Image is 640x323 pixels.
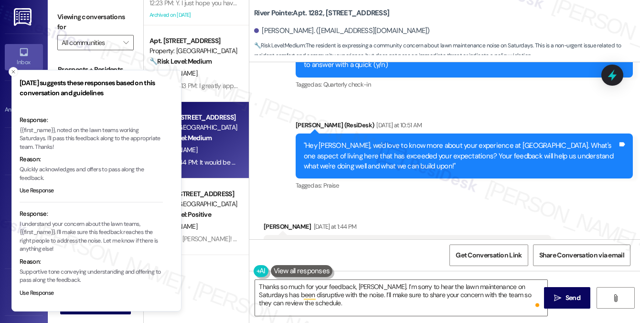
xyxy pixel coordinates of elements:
[20,155,163,164] div: Reason:
[254,42,305,49] strong: 🔧 Risk Level: Medium
[612,294,619,302] i: 
[149,189,238,199] div: Apt. 463, [STREET_ADDRESS]
[456,250,522,260] span: Get Conversation Link
[311,222,357,232] div: [DATE] at 1:44 PM
[149,222,197,231] span: [PERSON_NAME]
[57,10,134,35] label: Viewing conversations for
[20,268,163,285] p: Supportive tone conveying understanding and offering to pass along the feedback.
[374,120,422,130] div: [DATE] at 10:51 AM
[20,187,54,195] button: Use Response
[149,36,238,46] div: Apt. [STREET_ADDRESS]
[149,46,238,56] div: Property: [GEOGRAPHIC_DATA]
[323,80,371,89] span: Quarterly check-in
[20,257,163,267] div: Reason:
[254,26,430,36] div: [PERSON_NAME]. ([EMAIL_ADDRESS][DOMAIN_NAME])
[296,120,633,134] div: [PERSON_NAME] (ResiDesk)
[565,293,580,303] span: Send
[554,294,561,302] i: 
[149,123,238,133] div: Property: [GEOGRAPHIC_DATA]
[149,145,197,154] span: [PERSON_NAME]
[254,41,640,61] span: : The resident is expressing a community concern about lawn maintenance noise on Saturdays. This ...
[533,245,630,266] button: Share Conversation via email
[296,78,633,91] div: Tagged as:
[20,78,163,98] h3: [DATE] suggests these responses based on this conversation and guidelines
[5,232,43,258] a: Buildings
[14,8,33,26] img: ResiDesk Logo
[149,199,238,209] div: Property: [GEOGRAPHIC_DATA]
[264,222,551,235] div: [PERSON_NAME]
[62,35,118,50] input: All communities
[20,115,163,125] div: Response:
[449,245,528,266] button: Get Conversation Link
[20,126,163,152] p: {{first_name}}, noted on the lawn teams working Saturdays. I'll pass this feedback along to the a...
[323,181,339,189] span: Praise
[149,81,324,90] div: [DATE] at 4:13 PM: I greatly appreciate everything you are doing.
[149,69,197,78] span: [PERSON_NAME]
[544,287,590,309] button: Send
[20,209,163,219] div: Response:
[5,138,43,164] a: Site Visit •
[9,67,18,77] button: Close toast
[123,39,128,46] i: 
[149,112,238,123] div: Apt. 1282, [STREET_ADDRESS]
[20,166,163,182] p: Quickly acknowledges and offers to pass along the feedback.
[5,185,43,211] a: Insights •
[255,280,547,316] textarea: To enrich screen reader interactions, please activate Accessibility in Grammarly extension settings
[254,8,389,18] b: River Pointe: Apt. 1282, [STREET_ADDRESS]
[5,44,43,70] a: Inbox
[5,279,43,305] a: Leads
[149,9,239,21] div: Archived on [DATE]
[304,141,618,171] div: "Hey [PERSON_NAME], we'd love to know more about your experience at [GEOGRAPHIC_DATA]. What's one...
[296,178,633,192] div: Tagged as:
[20,220,163,254] p: I understand your concern about the lawn teams, {{first_name}}. I'll make sure this feedback reac...
[149,57,212,66] strong: 🔧 Risk Level: Medium
[20,289,54,298] button: Use Response
[539,250,624,260] span: Share Conversation via email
